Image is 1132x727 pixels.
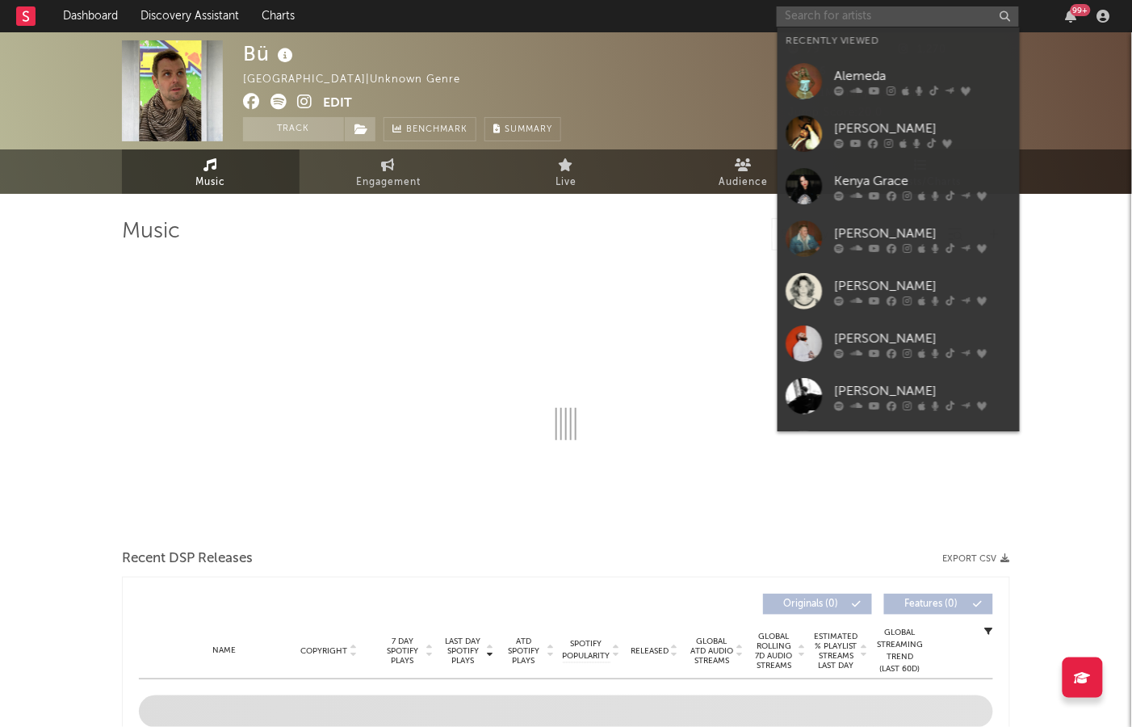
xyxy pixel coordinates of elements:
a: Benchmark [384,117,476,141]
div: [PERSON_NAME] [834,224,1012,243]
div: [PERSON_NAME] [834,276,1012,296]
button: 99+ [1066,10,1077,23]
span: Spotify Popularity [563,638,610,662]
div: Bü [243,40,297,67]
button: Track [243,117,344,141]
button: Summary [484,117,561,141]
span: Music [196,173,226,192]
div: Global Streaming Trend (Last 60D) [876,627,924,675]
a: [PERSON_NAME] [778,265,1020,317]
span: Originals ( 0 ) [774,599,848,609]
a: [PERSON_NAME] [778,317,1020,370]
a: Kenya Grace [778,160,1020,212]
span: Recent DSP Releases [122,549,253,569]
span: Global Rolling 7D Audio Streams [752,632,796,670]
input: Search by song name or URL [773,229,943,242]
span: Audience [719,173,769,192]
a: Engagement [300,149,477,194]
span: Features ( 0 ) [895,599,969,609]
span: Global ATD Audio Streams [690,637,734,666]
div: [GEOGRAPHIC_DATA] | Unknown Genre [243,70,479,90]
span: Engagement [356,173,421,192]
span: Estimated % Playlist Streams Last Day [814,632,858,670]
div: Kenya Grace [834,171,1012,191]
button: Features(0) [884,594,993,615]
button: Export CSV [943,554,1010,564]
a: Audience [655,149,832,194]
div: Name [171,645,277,657]
a: [PERSON_NAME] [778,422,1020,475]
a: Live [477,149,655,194]
span: Summary [505,125,552,134]
div: [PERSON_NAME] [834,381,1012,401]
span: Released [631,646,669,656]
span: Live [556,173,576,192]
div: Recently Viewed [786,32,1012,51]
span: ATD Spotify Plays [502,637,545,666]
span: 7 Day Spotify Plays [381,637,424,666]
a: [PERSON_NAME] [778,212,1020,265]
div: [PERSON_NAME] [834,329,1012,348]
div: [PERSON_NAME] [834,119,1012,138]
span: Last Day Spotify Plays [442,637,484,666]
a: [PERSON_NAME] [778,370,1020,422]
a: Music [122,149,300,194]
span: Copyright [300,646,347,656]
button: Edit [323,94,352,114]
div: 99 + [1071,4,1091,16]
span: Benchmark [406,120,467,140]
button: Originals(0) [763,594,872,615]
a: [PERSON_NAME] [778,107,1020,160]
a: Alemeda [778,55,1020,107]
input: Search for artists [777,6,1019,27]
div: Alemeda [834,66,1012,86]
